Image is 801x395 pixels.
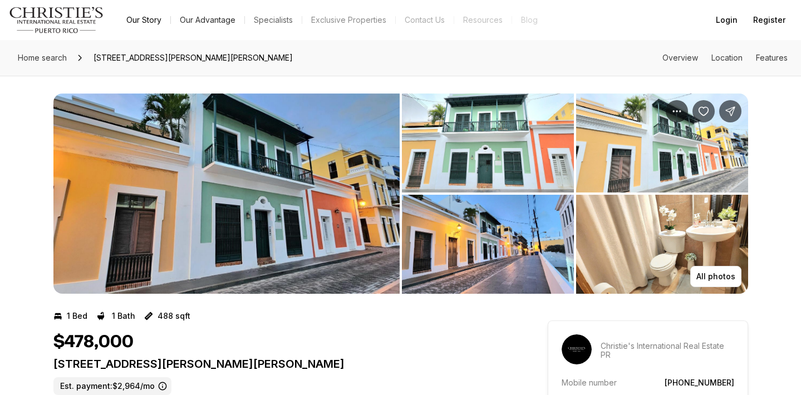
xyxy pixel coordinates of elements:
a: Blog [512,12,547,28]
nav: Page section menu [662,53,788,62]
a: [PHONE_NUMBER] [665,378,734,387]
a: Specialists [245,12,302,28]
button: View image gallery [402,195,574,294]
button: All photos [690,266,741,287]
button: View image gallery [53,93,400,294]
a: Our Advantage [171,12,244,28]
a: Exclusive Properties [302,12,395,28]
a: Skip to: Features [756,53,788,62]
a: Skip to: Location [711,53,743,62]
span: Home search [18,53,67,62]
span: Login [716,16,738,24]
label: Est. payment: $2,964/mo [53,377,171,395]
h1: $478,000 [53,332,134,353]
button: View image gallery [576,93,748,192]
a: Home search [13,49,71,67]
li: 1 of 6 [53,93,400,294]
img: logo [9,7,104,33]
a: Skip to: Overview [662,53,698,62]
p: 1 Bath [112,312,135,320]
a: Resources [454,12,512,28]
button: Save Property: 315 LUNA N #2-B [692,100,715,122]
p: [STREET_ADDRESS][PERSON_NAME][PERSON_NAME] [53,357,508,371]
span: Register [753,16,785,24]
button: View image gallery [576,195,748,294]
p: All photos [696,272,735,281]
button: Contact Us [396,12,454,28]
li: 2 of 6 [402,93,748,294]
button: View image gallery [402,93,574,192]
button: Register [746,9,792,31]
button: Property options [666,100,688,122]
a: Our Story [117,12,170,28]
p: Christie's International Real Estate PR [601,342,734,359]
span: [STREET_ADDRESS][PERSON_NAME][PERSON_NAME] [89,49,297,67]
button: Login [709,9,744,31]
p: 488 sqft [158,312,190,320]
p: Mobile number [562,378,617,387]
p: 1 Bed [67,312,87,320]
button: Share Property: 315 LUNA N #2-B [719,100,741,122]
div: Listing Photos [53,93,748,294]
